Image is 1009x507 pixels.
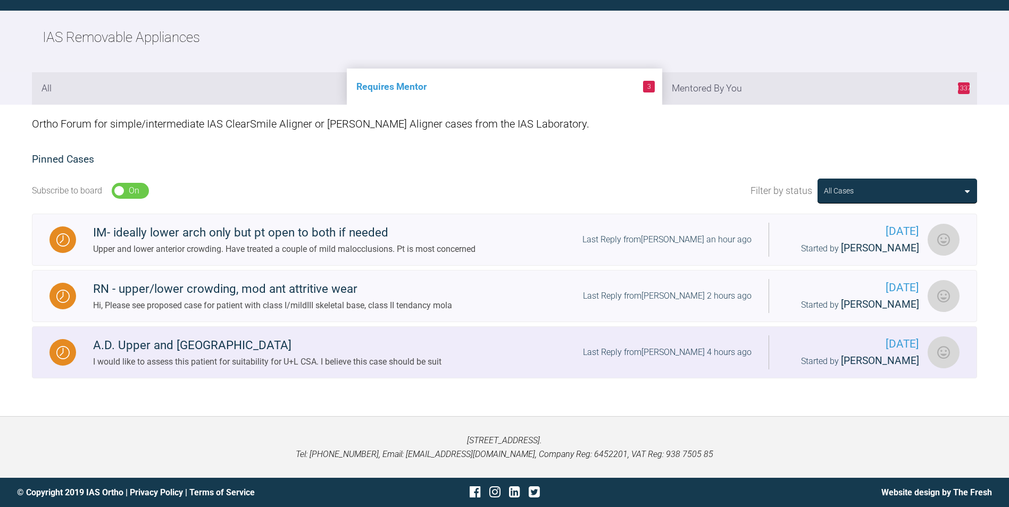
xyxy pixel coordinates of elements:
li: All [32,72,347,105]
p: [STREET_ADDRESS]. Tel: [PHONE_NUMBER], Email: [EMAIL_ADDRESS][DOMAIN_NAME], Company Reg: 6452201,... [17,434,992,461]
a: Terms of Service [189,487,255,497]
span: [DATE] [786,223,919,240]
div: All Cases [824,185,854,197]
span: Filter by status [751,183,812,199]
a: Privacy Policy [130,487,183,497]
div: Upper and lower anterior crowding. Have treated a couple of mild malocclusions. Pt is most concerned [93,242,476,256]
h2: Pinned Cases [32,151,977,168]
span: [DATE] [786,335,919,353]
a: WaitingIM- ideally lower arch only but pt open to both if neededUpper and lower anterior crowding... [32,214,977,266]
li: Requires Mentor [347,69,662,105]
img: Waiting [56,290,70,303]
div: IM- ideally lower arch only but pt open to both if needed [93,223,476,242]
div: Hi, Please see proposed case for patient with class I/mildIII skeletal base, class II tendancy mola [93,299,452,312]
span: 3 [643,81,655,92]
div: Last Reply from [PERSON_NAME] an hour ago [582,233,752,247]
span: [PERSON_NAME] [841,354,919,367]
img: Waiting [56,233,70,247]
div: © Copyright 2019 IAS Ortho | | [17,486,342,500]
div: Subscribe to board [32,184,102,198]
a: Website design by The Fresh [881,487,992,497]
div: Last Reply from [PERSON_NAME] 4 hours ago [583,345,752,359]
span: [PERSON_NAME] [841,242,919,254]
div: Last Reply from [PERSON_NAME] 2 hours ago [583,289,752,303]
img: Simon Hobson [928,280,960,312]
img: India Miller [928,224,960,256]
div: RN - upper/lower crowding, mod ant attritive wear [93,280,452,299]
div: Started by [786,240,919,257]
h2: IAS Removable Appliances [43,27,200,49]
div: Started by [786,353,919,369]
div: Ortho Forum for simple/intermediate IAS ClearSmile Aligner or [PERSON_NAME] Aligner cases from th... [32,105,977,143]
div: On [129,184,139,198]
img: Waiting [56,346,70,359]
a: WaitingA.D. Upper and [GEOGRAPHIC_DATA]I would like to assess this patient for suitability for U+... [32,326,977,378]
span: 1337 [958,82,970,94]
a: WaitingRN - upper/lower crowding, mod ant attritive wearHi, Please see proposed case for patient ... [32,270,977,322]
li: Mentored By You [662,72,977,105]
img: Priyanthan Amirthanathan [928,336,960,368]
div: Started by [786,297,919,313]
div: A.D. Upper and [GEOGRAPHIC_DATA] [93,336,441,355]
span: [DATE] [786,279,919,297]
span: [PERSON_NAME] [841,298,919,310]
div: I would like to assess this patient for suitability for U+L CSA. I believe this case should be suit [93,355,441,369]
